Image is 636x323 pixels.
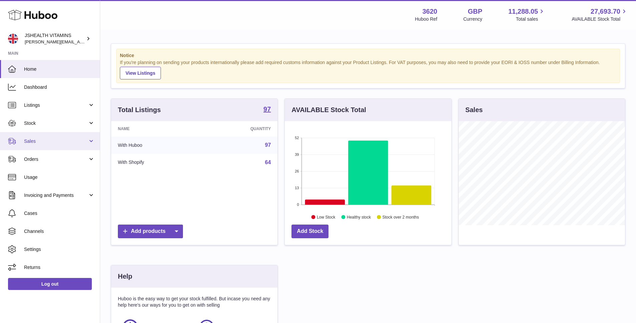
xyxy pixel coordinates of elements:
strong: 3620 [422,7,437,16]
span: Listings [24,102,88,108]
a: Add Stock [291,225,329,238]
p: Huboo is the easy way to get your stock fulfilled. But incase you need any help here's our ways f... [118,296,271,308]
h3: Sales [465,105,483,114]
a: Log out [8,278,92,290]
span: Cases [24,210,95,217]
a: 97 [265,142,271,148]
h3: Help [118,272,132,281]
text: 52 [295,136,299,140]
text: 0 [297,203,299,207]
span: 11,288.05 [508,7,538,16]
span: Orders [24,156,88,163]
span: Home [24,66,95,72]
div: JSHEALTH VITAMINS [25,32,85,45]
span: AVAILABLE Stock Total [572,16,628,22]
span: Returns [24,264,95,271]
div: Huboo Ref [415,16,437,22]
strong: GBP [468,7,482,16]
strong: Notice [120,52,616,59]
div: Currency [463,16,482,22]
text: 39 [295,152,299,156]
span: Sales [24,138,88,144]
span: Invoicing and Payments [24,192,88,199]
a: Add products [118,225,183,238]
span: 27,693.70 [591,7,620,16]
text: Low Stock [317,215,336,219]
span: Total sales [516,16,546,22]
h3: Total Listings [118,105,161,114]
a: 97 [263,106,271,114]
span: [PERSON_NAME][EMAIL_ADDRESS][DOMAIN_NAME] [25,39,134,44]
strong: 97 [263,106,271,112]
span: Dashboard [24,84,95,90]
a: 11,288.05 Total sales [508,7,546,22]
img: francesca@jshealthvitamins.com [8,34,18,44]
text: Stock over 2 months [383,215,419,219]
span: Channels [24,228,95,235]
span: Stock [24,120,88,126]
th: Quantity [201,121,278,136]
td: With Shopify [111,154,201,171]
div: If you're planning on sending your products internationally please add required customs informati... [120,59,616,79]
text: Healthy stock [347,215,371,219]
span: Usage [24,174,95,181]
a: 64 [265,159,271,165]
text: 26 [295,169,299,173]
a: 27,693.70 AVAILABLE Stock Total [572,7,628,22]
text: 13 [295,186,299,190]
span: Settings [24,246,95,253]
th: Name [111,121,201,136]
a: View Listings [120,67,161,79]
h3: AVAILABLE Stock Total [291,105,366,114]
td: With Huboo [111,136,201,154]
